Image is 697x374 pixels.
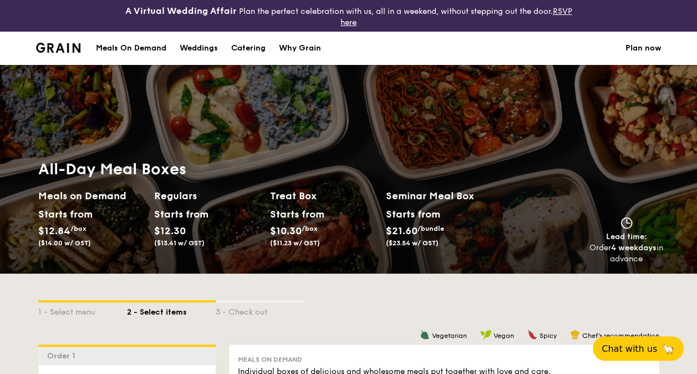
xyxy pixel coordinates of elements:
span: Lead time: [606,232,647,241]
h2: Seminar Meal Box [386,188,502,204]
span: $21.60 [386,225,418,237]
span: /box [302,225,318,233]
span: Vegetarian [432,332,467,340]
h1: All-Day Meal Boxes [38,159,502,179]
span: ($13.41 w/ GST) [154,239,205,247]
span: /bundle [418,225,444,233]
a: Logotype [36,43,81,53]
span: Order 1 [47,351,80,361]
span: Spicy [540,332,557,340]
div: Starts from [270,206,319,223]
span: /box [70,225,87,233]
div: Weddings [180,32,218,65]
span: $12.84 [38,225,70,237]
div: Meals On Demand [96,32,166,65]
div: 1 - Select menu [38,302,127,318]
span: Chat with us [602,343,657,354]
a: Catering [225,32,272,65]
div: Order in advance [589,242,664,265]
span: $12.30 [154,225,186,237]
div: Starts from [38,206,88,223]
span: ($14.00 w/ GST) [38,239,91,247]
span: Meals on Demand [238,356,302,363]
a: Why Grain [272,32,328,65]
span: ($11.23 w/ GST) [270,239,320,247]
span: Chef's recommendation [582,332,659,340]
img: icon-vegan.f8ff3823.svg [480,330,491,340]
div: Plan the perfect celebration with us, all in a weekend, without stepping out the door. [116,4,581,27]
div: 2 - Select items [127,302,216,318]
div: Starts from [386,206,440,223]
span: Vegan [494,332,514,340]
h4: A Virtual Wedding Affair [125,4,237,18]
h2: Meals on Demand [38,188,145,204]
a: Plan now [625,32,662,65]
div: Why Grain [279,32,321,65]
img: icon-clock.2db775ea.svg [618,217,635,229]
span: $10.30 [270,225,302,237]
div: 3 - Check out [216,302,304,318]
div: Starts from [154,206,203,223]
a: Weddings [173,32,225,65]
h2: Treat Box [270,188,377,204]
img: icon-spicy.37a8142b.svg [527,330,537,340]
img: Grain [36,43,81,53]
img: icon-chef-hat.a58ddaea.svg [570,330,580,340]
h2: Regulars [154,188,261,204]
a: Meals On Demand [89,32,173,65]
span: 🦙 [662,342,675,355]
strong: 4 weekdays [611,243,657,252]
img: icon-vegetarian.fe4039eb.svg [420,330,430,340]
button: Chat with us🦙 [593,336,684,361]
span: ($23.54 w/ GST) [386,239,439,247]
div: Catering [231,32,266,65]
